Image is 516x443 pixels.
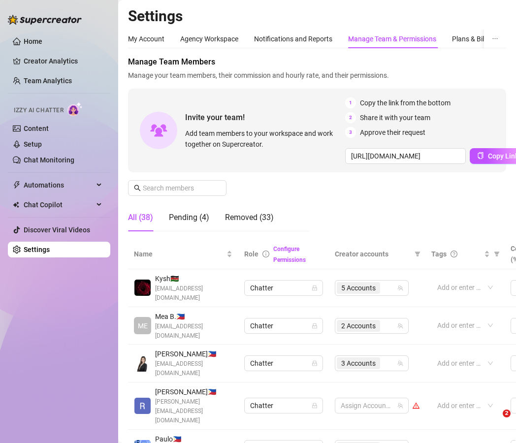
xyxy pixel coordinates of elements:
img: Kysh [134,280,151,296]
span: Role [244,250,258,258]
span: search [134,185,141,191]
span: Chatter [250,356,317,371]
span: Mea B. 🇵🇭 [155,311,232,322]
span: Chatter [250,318,317,333]
div: Removed (33) [225,212,274,223]
span: 3 Accounts [341,358,376,369]
span: Manage your team members, their commission and hourly rate, and their permissions. [128,70,506,81]
span: Izzy AI Chatter [14,106,64,115]
span: Share it with your team [360,112,430,123]
span: Copy the link from the bottom [360,97,451,108]
span: Chatter [250,398,317,413]
span: 2 Accounts [341,320,376,331]
span: warning [413,402,419,409]
span: lock [312,403,318,409]
span: Name [134,249,225,259]
input: Search members [143,183,213,193]
a: Configure Permissions [273,246,306,263]
span: info-circle [262,251,269,257]
span: lock [312,360,318,366]
img: AI Chatter [67,102,83,116]
img: Brian Cruzgarcia [134,398,151,414]
span: [EMAIL_ADDRESS][DOMAIN_NAME] [155,322,232,341]
span: lock [312,323,318,329]
span: copy [477,152,484,159]
span: ME [138,320,148,331]
span: Chat Copilot [24,197,94,213]
th: Name [128,239,238,269]
div: All (38) [128,212,153,223]
span: lock [312,285,318,291]
a: Creator Analytics [24,53,102,69]
div: Notifications and Reports [254,33,332,44]
span: 3 Accounts [337,357,380,369]
span: Add team members to your workspace and work together on Supercreator. [185,128,341,150]
span: team [397,403,403,409]
a: Home [24,37,42,45]
span: ellipsis [492,35,498,42]
span: question-circle [451,251,457,257]
a: Chat Monitoring [24,156,74,164]
span: 2 Accounts [337,320,380,332]
a: Team Analytics [24,77,72,85]
img: Jessa Cadiogan [134,355,151,372]
div: Pending (4) [169,212,209,223]
h2: Settings [128,7,506,26]
img: Chat Copilot [13,201,19,208]
span: Creator accounts [335,249,411,259]
iframe: Intercom live chat [483,410,506,433]
span: [EMAIL_ADDRESS][DOMAIN_NAME] [155,284,232,303]
a: Settings [24,246,50,253]
span: filter [413,247,422,261]
span: Tags [431,249,447,259]
span: Approve their request [360,127,425,138]
a: Content [24,125,49,132]
span: 5 Accounts [341,283,376,293]
span: Manage Team Members [128,56,506,68]
div: Manage Team & Permissions [348,33,436,44]
span: 3 [345,127,356,138]
span: Chatter [250,281,317,295]
span: 2 [345,112,356,123]
span: [PERSON_NAME][EMAIL_ADDRESS][DOMAIN_NAME] [155,397,232,425]
span: Automations [24,177,94,193]
span: 5 Accounts [337,282,380,294]
span: team [397,285,403,291]
div: Plans & Billing [452,33,495,44]
span: Kysh 🇰🇪 [155,273,232,284]
span: team [397,360,403,366]
span: filter [415,251,420,257]
span: [PERSON_NAME] 🇵🇭 [155,386,232,397]
span: filter [494,251,500,257]
span: 2 [503,410,511,417]
span: [PERSON_NAME] 🇵🇭 [155,348,232,359]
a: Setup [24,140,42,148]
span: thunderbolt [13,181,21,189]
div: Agency Workspace [180,33,238,44]
span: [EMAIL_ADDRESS][DOMAIN_NAME] [155,359,232,378]
img: logo-BBDzfeDw.svg [8,15,82,25]
a: Discover Viral Videos [24,226,90,234]
span: 1 [345,97,356,108]
div: My Account [128,33,164,44]
button: ellipsis [484,30,506,48]
span: filter [492,247,502,261]
span: Invite your team! [185,111,345,124]
span: team [397,323,403,329]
